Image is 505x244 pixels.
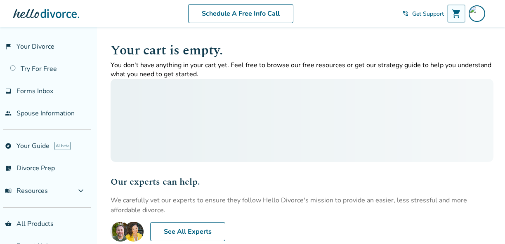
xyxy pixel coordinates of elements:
a: Schedule A Free Info Call [188,4,293,23]
span: shopping_basket [5,221,12,227]
span: AI beta [54,142,71,150]
a: phone_in_talkGet Support [402,10,444,18]
span: inbox [5,88,12,94]
img: E [111,222,144,242]
span: Get Support [412,10,444,18]
span: people [5,110,12,117]
h1: Your cart is empty. [111,40,493,61]
span: Resources [5,186,48,195]
span: flag_2 [5,43,12,50]
span: phone_in_talk [402,10,409,17]
img: binduvnair786@gmail.com [469,5,485,22]
span: expand_more [76,186,86,196]
p: We carefully vet our experts to ensure they follow Hello Divorce's mission to provide an easier, ... [111,195,493,215]
span: Forms Inbox [17,87,53,96]
span: explore [5,143,12,149]
a: See All Experts [150,222,225,241]
span: shopping_cart [451,9,461,19]
p: You don't have anything in your cart yet. Feel free to browse our free resources or get our strat... [111,61,493,79]
h2: Our experts can help. [111,175,493,189]
span: menu_book [5,188,12,194]
span: list_alt_check [5,165,12,171]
